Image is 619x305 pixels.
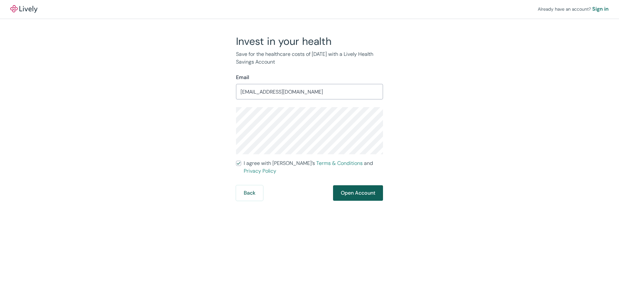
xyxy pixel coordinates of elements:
[333,185,383,201] button: Open Account
[236,185,263,201] button: Back
[316,160,363,167] a: Terms & Conditions
[244,159,383,175] span: I agree with [PERSON_NAME]’s and
[236,50,383,66] p: Save for the healthcare costs of [DATE] with a Lively Health Savings Account
[10,5,37,13] img: Lively
[236,35,383,48] h2: Invest in your health
[236,74,249,81] label: Email
[10,5,37,13] a: LivelyLively
[592,5,609,13] a: Sign in
[244,168,276,174] a: Privacy Policy
[538,5,609,13] div: Already have an account?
